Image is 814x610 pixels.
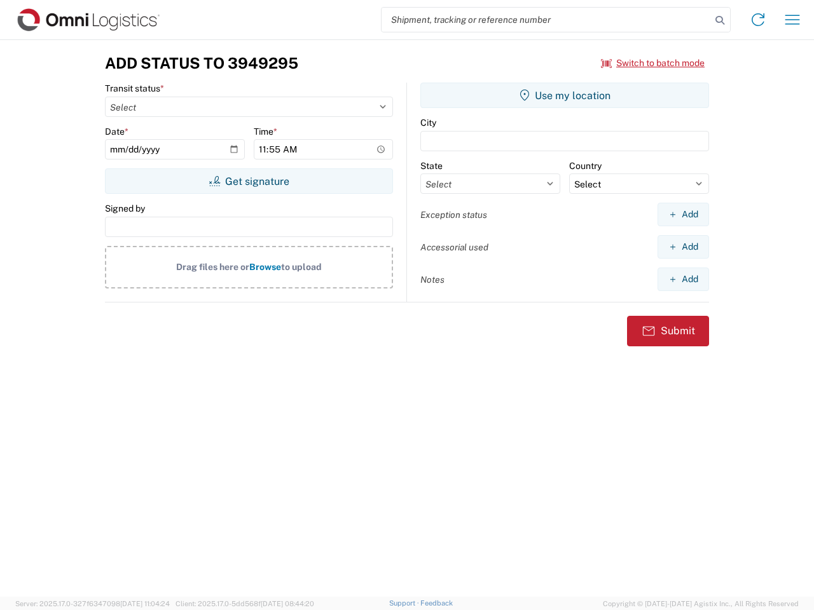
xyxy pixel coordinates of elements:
[105,83,164,94] label: Transit status
[420,241,488,253] label: Accessorial used
[15,600,170,607] span: Server: 2025.17.0-327f6347098
[382,8,711,32] input: Shipment, tracking or reference number
[603,598,799,609] span: Copyright © [DATE]-[DATE] Agistix Inc., All Rights Reserved
[420,117,436,128] label: City
[105,54,298,72] h3: Add Status to 3949295
[420,209,487,220] label: Exception status
[105,203,145,214] label: Signed by
[420,83,709,108] button: Use my location
[658,268,709,291] button: Add
[420,160,443,172] label: State
[281,262,322,272] span: to upload
[420,274,445,285] label: Notes
[120,600,170,607] span: [DATE] 11:04:24
[569,160,602,172] label: Country
[254,126,277,137] label: Time
[176,262,249,272] span: Drag files here or
[627,316,709,346] button: Submit
[420,599,453,607] a: Feedback
[105,126,128,137] label: Date
[658,235,709,259] button: Add
[105,168,393,194] button: Get signature
[389,599,421,607] a: Support
[176,600,314,607] span: Client: 2025.17.0-5dd568f
[658,203,709,226] button: Add
[261,600,314,607] span: [DATE] 08:44:20
[249,262,281,272] span: Browse
[601,53,705,74] button: Switch to batch mode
